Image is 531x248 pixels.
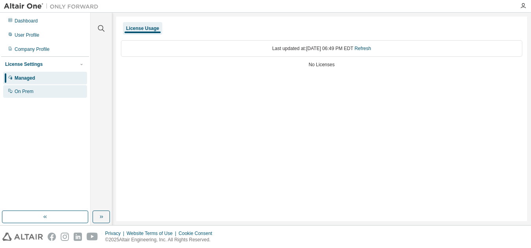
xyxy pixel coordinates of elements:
div: Cookie Consent [178,230,217,237]
div: Privacy [105,230,126,237]
div: Dashboard [15,18,38,24]
img: youtube.svg [87,233,98,241]
div: Managed [15,75,35,81]
a: Refresh [355,46,371,51]
img: altair_logo.svg [2,233,43,241]
div: User Profile [15,32,39,38]
img: Altair One [4,2,102,10]
div: On Prem [15,88,33,95]
img: linkedin.svg [74,233,82,241]
div: Last updated at: [DATE] 06:49 PM EDT [121,40,522,57]
img: facebook.svg [48,233,56,241]
div: Website Terms of Use [126,230,178,237]
div: License Settings [5,61,43,67]
div: License Usage [126,25,159,32]
div: No Licenses [121,62,522,68]
div: Company Profile [15,46,50,52]
img: instagram.svg [61,233,69,241]
p: © 2025 Altair Engineering, Inc. All Rights Reserved. [105,237,217,243]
